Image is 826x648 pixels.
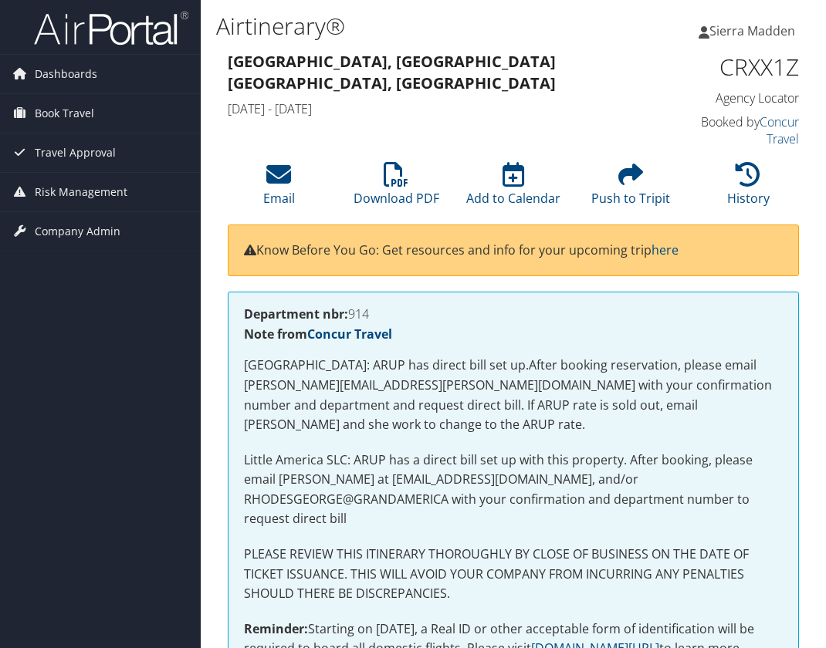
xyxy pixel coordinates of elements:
a: here [652,241,679,258]
strong: Note from [244,326,392,343]
img: airportal-logo.png [34,10,188,46]
span: Travel Approval [35,133,116,172]
strong: Department nbr: [244,305,348,322]
span: Risk Management [35,173,127,211]
a: Concur Travel [760,113,799,147]
a: Email [263,170,295,208]
span: Sierra Madden [709,22,795,39]
h1: CRXX1Z [674,51,800,83]
h4: [DATE] - [DATE] [228,100,651,117]
a: Push to Tripit [591,170,670,208]
strong: [GEOGRAPHIC_DATA], [GEOGRAPHIC_DATA] [GEOGRAPHIC_DATA], [GEOGRAPHIC_DATA] [228,51,556,93]
h1: Airtinerary® [216,10,612,42]
p: Know Before You Go: Get resources and info for your upcoming trip [244,241,783,261]
span: Dashboards [35,55,97,93]
p: Little America SLC: ARUP has a direct bill set up with this property. After booking, please email... [244,451,783,529]
a: Concur Travel [307,326,392,343]
a: Download PDF [354,170,439,208]
strong: Reminder: [244,620,308,637]
p: [GEOGRAPHIC_DATA]: ARUP has direct bill set up.After booking reservation, please email [PERSON_NA... [244,356,783,434]
h4: Booked by [674,113,800,148]
a: Add to Calendar [466,170,560,208]
p: PLEASE REVIEW THIS ITINERARY THOROUGHLY BY CLOSE OF BUSINESS ON THE DATE OF TICKET ISSUANCE. THIS... [244,545,783,604]
a: Sierra Madden [699,8,811,54]
h4: 914 [244,308,783,320]
a: History [727,170,770,208]
span: Book Travel [35,94,94,133]
span: Company Admin [35,212,120,251]
h4: Agency Locator [674,89,800,106]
